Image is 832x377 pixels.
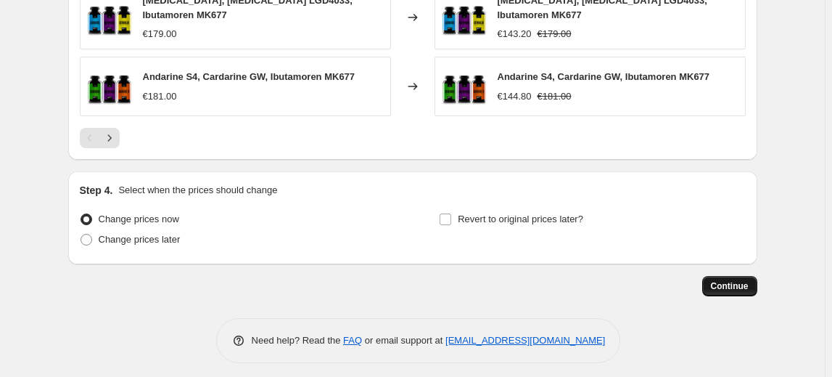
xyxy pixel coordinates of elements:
span: Need help? Read the [252,335,344,346]
div: €179.00 [143,27,177,41]
a: FAQ [343,335,362,346]
h2: Step 4. [80,183,113,198]
span: or email support at [362,335,445,346]
div: €144.80 [498,89,532,104]
p: Select when the prices should change [118,183,277,198]
button: Continue [702,276,757,296]
img: Combo-11_80x.jpg [88,65,131,108]
div: €143.20 [498,27,532,41]
strike: €179.00 [537,27,572,41]
button: Next [99,128,120,148]
span: Revert to original prices later? [458,214,583,224]
strike: €181.00 [537,89,572,104]
span: Change prices later [99,234,181,245]
span: Andarine S4, Cardarine GW, Ibutamoren MK677 [143,71,355,82]
span: Change prices now [99,214,179,224]
img: Combo-11_80x.jpg [442,65,486,108]
nav: Pagination [80,128,120,148]
span: Andarine S4, Cardarine GW, Ibutamoren MK677 [498,71,710,82]
a: [EMAIL_ADDRESS][DOMAIN_NAME] [445,335,605,346]
span: Continue [711,280,749,292]
div: €181.00 [143,89,177,104]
